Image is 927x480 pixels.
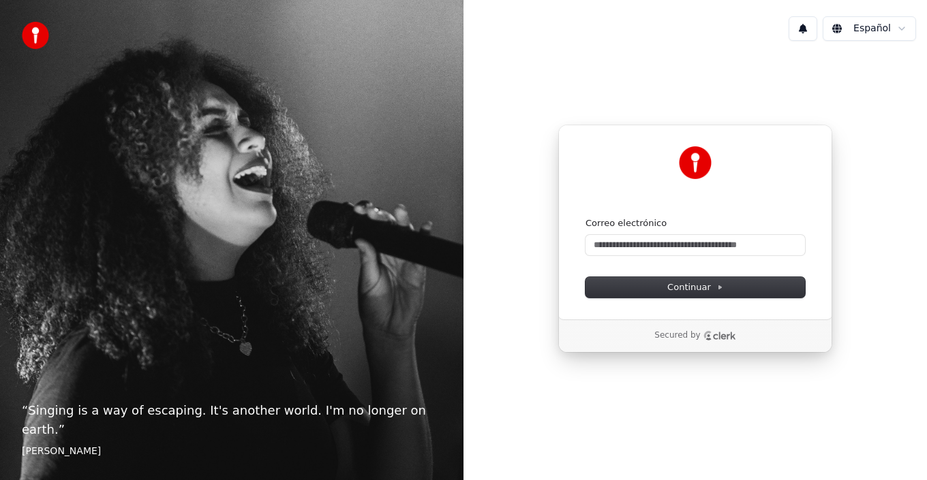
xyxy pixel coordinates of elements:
[22,401,442,439] p: “ Singing is a way of escaping. It's another world. I'm no longer on earth. ”
[667,281,723,293] span: Continuar
[654,330,700,341] p: Secured by
[22,445,442,458] footer: [PERSON_NAME]
[586,217,667,229] label: Correo electrónico
[679,146,712,179] img: Youka
[586,277,805,298] button: Continuar
[703,331,736,340] a: Clerk logo
[22,22,49,49] img: youka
